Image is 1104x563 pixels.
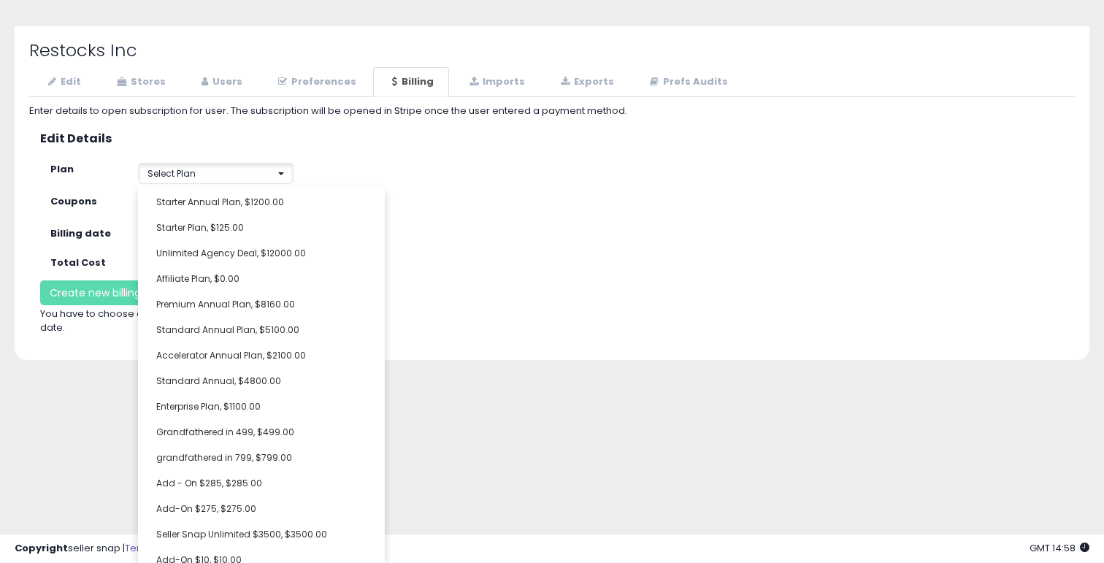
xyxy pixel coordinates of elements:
[40,132,1064,145] h3: Edit Details
[156,528,327,540] span: Seller Snap Unlimited $3500, $3500.00
[156,349,306,361] span: Accelerator Annual Plan, $2100.00
[259,67,372,97] a: Preferences
[156,196,284,208] span: Starter Annual Plan, $1200.00
[631,67,743,97] a: Prefs Audits
[1030,541,1089,555] span: 2025-08-13 14:58 GMT
[156,272,239,285] span: Affiliate Plan, $0.00
[156,247,306,259] span: Unlimited Agency Deal, $12000.00
[125,541,187,555] a: Terms of Use
[29,307,296,334] div: You have to choose at least one plan and a billing date.
[98,67,181,97] a: Stores
[156,375,281,387] span: Standard Annual, $4800.00
[156,502,256,515] span: Add-On $275, $275.00
[156,426,294,438] span: Grandfathered in 499, $499.00
[15,541,68,555] strong: Copyright
[50,226,111,240] strong: Billing date
[29,41,1075,60] h2: Restocks Inc
[373,67,449,97] a: Billing
[156,400,261,413] span: Enterprise Plan, $1100.00
[542,67,629,97] a: Exports
[50,194,97,208] strong: Coupons
[156,298,295,310] span: Premium Annual Plan, $8160.00
[29,104,1075,118] div: Enter details to open subscription for user. The subscription will be opened in Stripe once the u...
[183,67,258,97] a: Users
[156,323,299,336] span: Standard Annual Plan, $5100.00
[147,167,196,180] span: Select Plan
[138,163,294,184] button: Select Plan
[451,67,540,97] a: Imports
[127,256,388,270] div: 0 USD per month
[156,477,262,489] span: Add - On $285, $285.00
[50,256,106,269] strong: Total Cost
[50,162,74,176] strong: Plan
[29,67,96,97] a: Edit
[156,221,244,234] span: Starter Plan, $125.00
[15,542,253,556] div: seller snap | |
[156,451,292,464] span: grandfathered in 799, $799.00
[40,280,150,305] button: Create new billing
